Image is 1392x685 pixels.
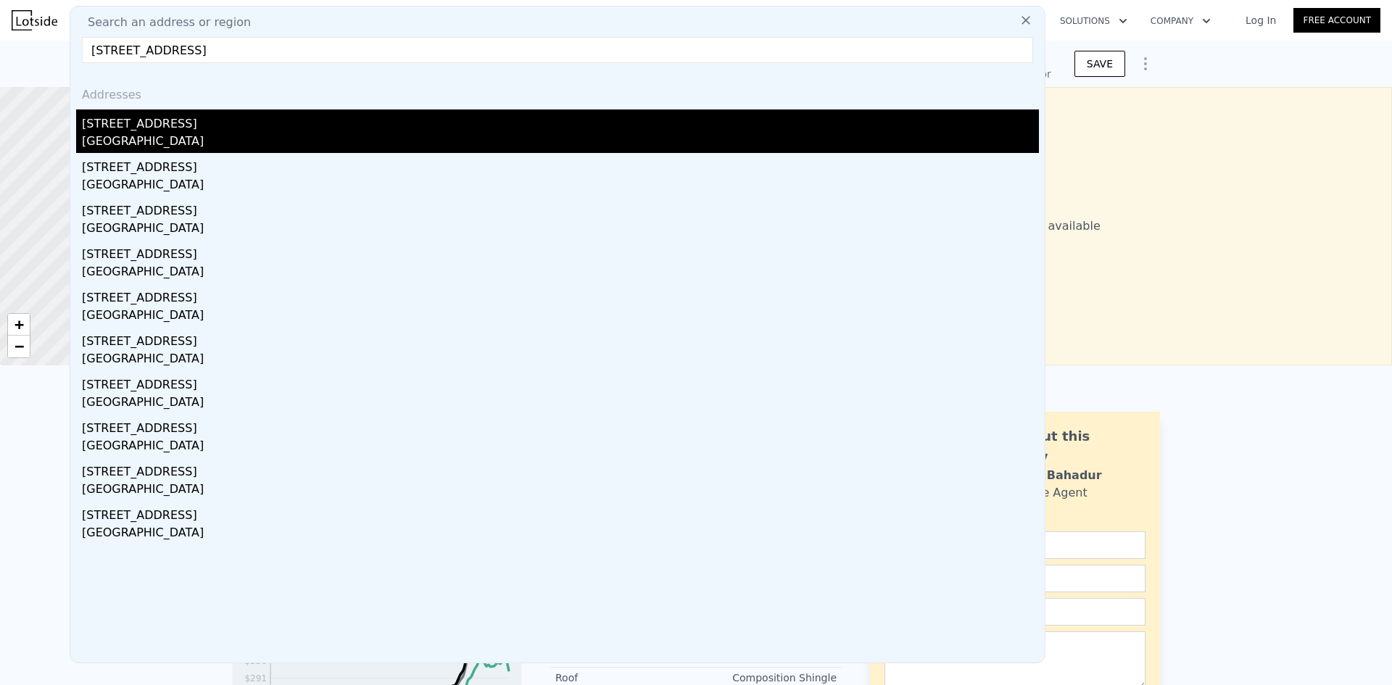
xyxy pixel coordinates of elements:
[82,394,1039,414] div: [GEOGRAPHIC_DATA]
[8,314,30,336] a: Zoom in
[82,133,1039,153] div: [GEOGRAPHIC_DATA]
[984,426,1145,467] div: Ask about this property
[82,327,1039,350] div: [STREET_ADDRESS]
[82,263,1039,283] div: [GEOGRAPHIC_DATA]
[555,671,696,685] div: Roof
[244,656,267,666] tspan: $336
[1048,8,1139,34] button: Solutions
[76,14,251,31] span: Search an address or region
[82,437,1039,457] div: [GEOGRAPHIC_DATA]
[1228,13,1293,28] a: Log In
[82,109,1039,133] div: [STREET_ADDRESS]
[82,307,1039,327] div: [GEOGRAPHIC_DATA]
[82,153,1039,176] div: [STREET_ADDRESS]
[1139,8,1222,34] button: Company
[82,176,1039,196] div: [GEOGRAPHIC_DATA]
[82,481,1039,501] div: [GEOGRAPHIC_DATA]
[82,457,1039,481] div: [STREET_ADDRESS]
[932,67,1051,81] div: Off Market, last sold for
[8,336,30,357] a: Zoom out
[82,350,1039,370] div: [GEOGRAPHIC_DATA]
[1074,51,1125,77] button: SAVE
[82,524,1039,544] div: [GEOGRAPHIC_DATA]
[696,671,837,685] div: Composition Shingle
[14,337,24,355] span: −
[76,75,1039,109] div: Addresses
[82,196,1039,220] div: [STREET_ADDRESS]
[82,283,1039,307] div: [STREET_ADDRESS]
[82,240,1039,263] div: [STREET_ADDRESS]
[82,414,1039,437] div: [STREET_ADDRESS]
[82,37,1033,63] input: Enter an address, city, region, neighborhood or zip code
[244,673,267,684] tspan: $291
[82,220,1039,240] div: [GEOGRAPHIC_DATA]
[14,315,24,333] span: +
[82,370,1039,394] div: [STREET_ADDRESS]
[1131,49,1160,78] button: Show Options
[82,501,1039,524] div: [STREET_ADDRESS]
[1293,8,1380,33] a: Free Account
[984,467,1102,484] div: Siddhant Bahadur
[12,10,57,30] img: Lotside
